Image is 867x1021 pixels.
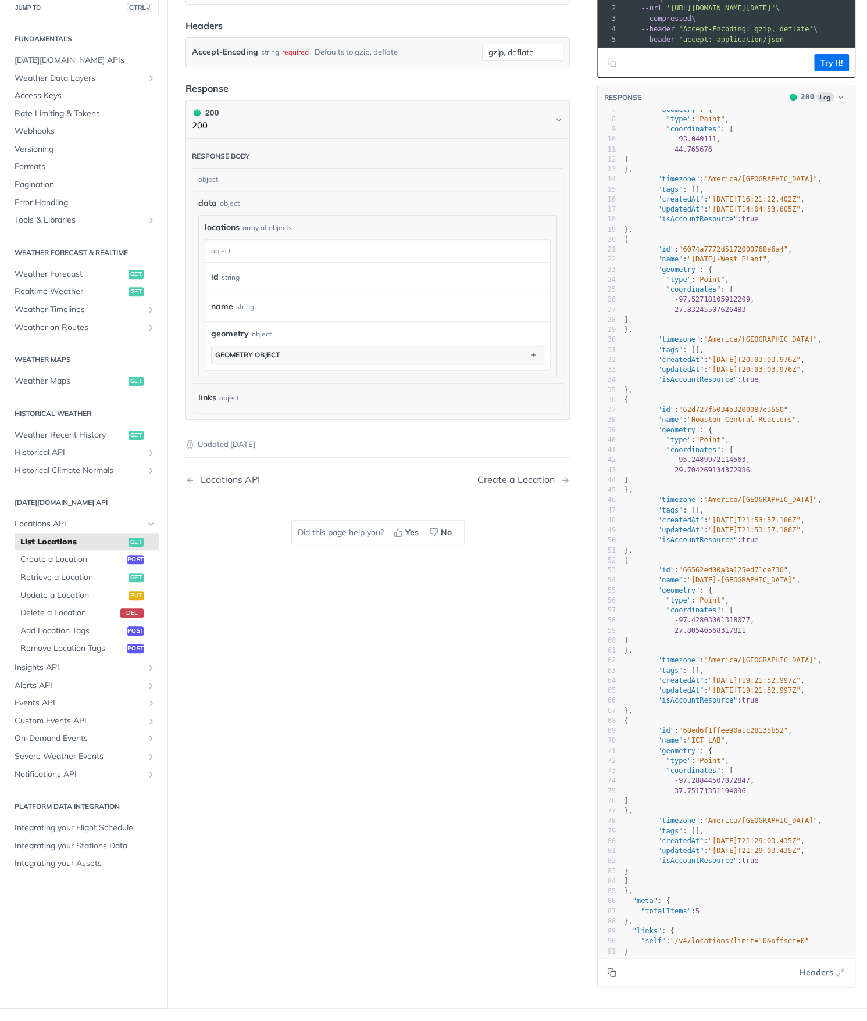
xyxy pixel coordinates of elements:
[598,255,616,264] div: 22
[598,214,616,224] div: 18
[20,536,126,548] span: List Locations
[814,54,849,71] button: Try It!
[211,268,219,285] label: id
[658,406,675,414] span: "id"
[658,255,683,263] span: "name"
[658,516,704,524] span: "createdAt"
[666,125,720,133] span: "coordinates"
[205,240,547,262] div: object
[624,325,633,334] span: },
[598,375,616,385] div: 34
[598,295,616,304] div: 26
[147,74,156,83] button: Show subpages for Weather Data Layers
[624,195,805,203] span: : ,
[624,245,792,253] span: : ,
[9,855,159,872] a: Integrating your Assets
[704,335,817,343] span: "America/[GEOGRAPHIC_DATA]"
[658,426,700,434] span: "geometry"
[9,212,159,229] a: Tools & LibrariesShow subpages for Tools & Libraries
[15,622,159,640] a: Add Location Tagspost
[598,425,616,435] div: 39
[675,135,679,143] span: -
[624,375,758,384] span: :
[147,216,156,225] button: Show subpages for Tools & Libraries
[598,285,616,295] div: 25
[15,822,156,834] span: Integrating your Flight Schedule
[624,205,805,213] span: : ,
[185,19,223,33] div: Headers
[20,572,126,583] span: Retrieve a Location
[624,235,628,243] span: {
[9,319,159,336] a: Weather on RoutesShow subpages for Weather on Routes
[198,197,217,209] span: data
[129,431,144,440] span: get
[679,295,750,303] span: 97.52718105912209
[9,248,159,258] h2: Weather Forecast & realtime
[666,285,720,293] span: "coordinates"
[741,375,758,384] span: true
[15,640,159,657] a: Remove Location Tagspost
[15,569,159,586] a: Retrieve a Locationget
[624,105,712,113] span: : {
[598,134,616,144] div: 10
[9,34,159,44] h2: Fundamentals
[15,465,144,477] span: Historical Climate Normals
[695,115,725,123] span: "Point"
[9,659,159,676] a: Insights APIShow subpages for Insights API
[192,106,219,119] div: 200
[598,24,618,34] div: 4
[598,164,616,174] div: 13
[598,174,616,184] div: 14
[127,555,144,564] span: post
[477,474,570,485] a: Next Page: Create a Location
[704,175,817,183] span: "America/[GEOGRAPHIC_DATA]"
[15,587,159,604] a: Update a Locationput
[15,429,126,441] span: Weather Recent History
[9,515,159,533] a: Locations APIHide subpages for Locations API
[598,13,618,24] div: 3
[679,135,716,143] span: 93.040111
[784,91,849,103] button: 200200Log
[624,476,628,484] span: ]
[120,608,144,618] span: del
[658,185,683,194] span: "tags"
[598,355,616,365] div: 32
[147,734,156,743] button: Show subpages for On-Demand Events
[624,266,712,274] span: : {
[624,316,628,324] span: ]
[15,144,156,155] span: Versioning
[9,462,159,479] a: Historical Climate NormalsShow subpages for Historical Climate Normals
[598,265,616,275] div: 23
[658,415,683,424] span: "name"
[624,496,822,504] span: : ,
[675,306,746,314] span: 27.83245507626483
[790,94,797,101] span: 200
[9,194,159,212] a: Error Handling
[598,415,616,425] div: 38
[598,225,616,235] div: 19
[9,819,159,837] a: Integrating your Flight Schedule
[185,81,229,95] div: Response
[20,590,126,601] span: Update a Location
[624,506,704,514] span: : [],
[675,145,712,153] span: 44.765676
[679,35,788,44] span: 'accept: application/json'
[9,427,159,444] a: Weather Recent Historyget
[9,266,159,283] a: Weather Forecastget
[15,551,159,568] a: Create a Locationpost
[194,109,201,116] span: 200
[598,245,616,255] div: 21
[212,346,544,364] button: geometry object
[687,415,796,424] span: "Houston-Central Reactors"
[147,323,156,332] button: Show subpages for Weather on Routes
[147,770,156,779] button: Show subpages for Notifications API
[390,524,425,541] button: Yes
[198,389,216,406] span: links
[20,643,124,654] span: Remove Location Tags
[15,90,156,102] span: Access Keys
[598,114,616,124] div: 8
[675,466,750,474] span: 29.704269134372986
[205,221,240,234] span: locations
[624,386,633,394] span: },
[624,516,805,524] span: : ,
